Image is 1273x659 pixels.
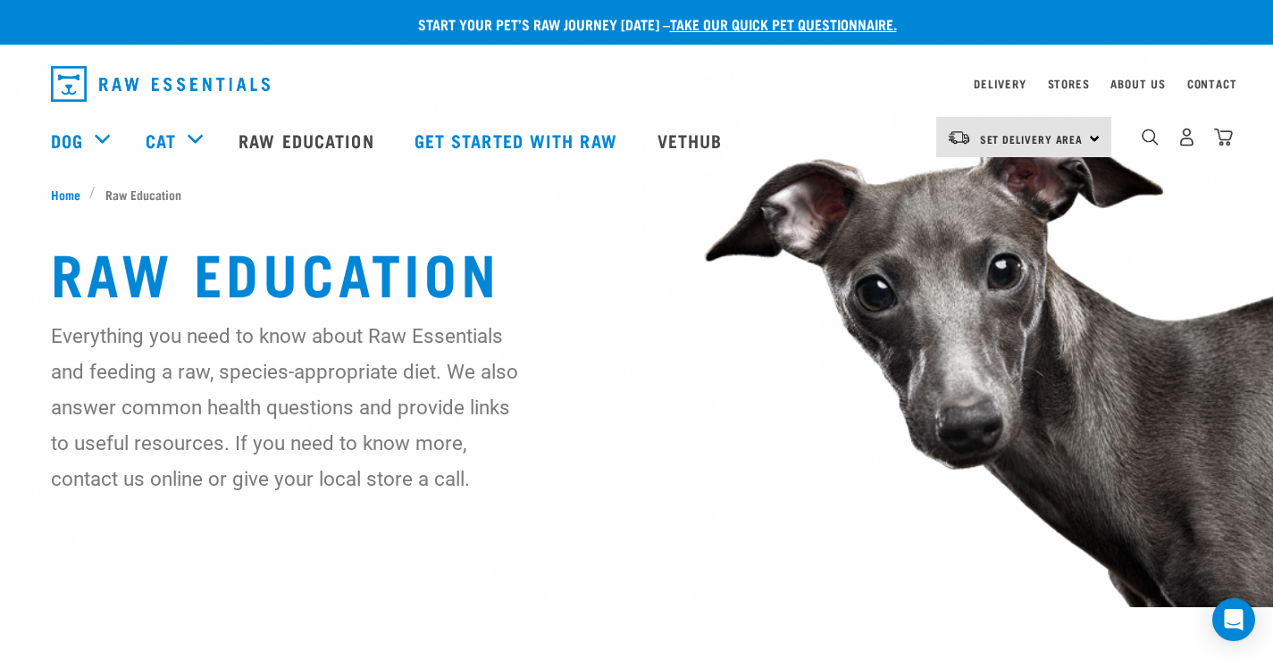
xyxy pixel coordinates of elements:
img: user.png [1177,128,1196,146]
p: Everything you need to know about Raw Essentials and feeding a raw, species-appropriate diet. We ... [51,318,520,496]
div: Open Intercom Messenger [1212,598,1255,641]
h1: Raw Education [51,239,1223,304]
nav: breadcrumbs [51,185,1223,204]
a: Get started with Raw [397,104,640,176]
a: Home [51,185,90,204]
span: Set Delivery Area [980,136,1084,142]
img: home-icon-1@2x.png [1142,129,1159,146]
span: Home [51,185,80,204]
img: van-moving.png [947,129,971,146]
a: Cat [146,127,176,154]
nav: dropdown navigation [37,59,1237,109]
a: About Us [1110,80,1165,87]
a: Contact [1187,80,1237,87]
a: Stores [1048,80,1090,87]
img: home-icon@2x.png [1214,128,1233,146]
a: Vethub [640,104,745,176]
a: take our quick pet questionnaire. [670,20,897,28]
a: Dog [51,127,83,154]
a: Raw Education [221,104,396,176]
a: Delivery [974,80,1026,87]
img: Raw Essentials Logo [51,66,270,102]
